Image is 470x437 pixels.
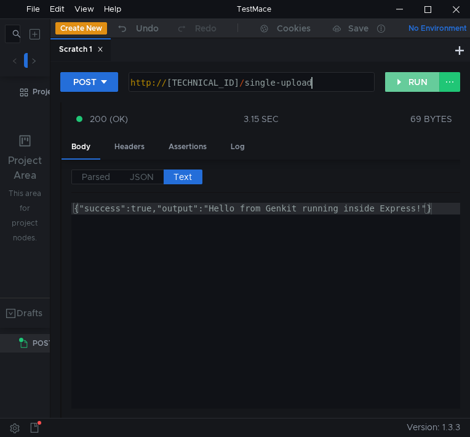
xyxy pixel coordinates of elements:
span: POST [33,334,54,353]
div: Drafts [17,306,42,321]
div: Body [62,136,100,160]
div: Project [33,83,59,101]
div: Undo [136,21,159,36]
div: 69 BYTES [410,113,452,125]
button: POST [60,72,118,92]
button: RUN [385,72,440,92]
div: No Environment [408,23,467,35]
span: 200 (OK) [90,112,128,126]
span: Parsed [82,171,110,182]
div: Assertions [159,136,217,158]
div: Save [348,24,368,33]
div: Cookies [277,21,311,36]
button: Undo [107,19,167,38]
div: POST [73,75,97,89]
div: 3.15 SEC [244,113,279,125]
div: Headers [105,136,154,158]
div: Log [221,136,255,158]
span: Version: 1.3.3 [407,419,460,436]
span: JSON [130,171,154,182]
button: Create New [55,22,107,35]
div: Scratch 1 [59,43,103,56]
button: Redo [167,19,225,38]
span: Text [173,171,192,182]
div: Redo [195,21,217,36]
